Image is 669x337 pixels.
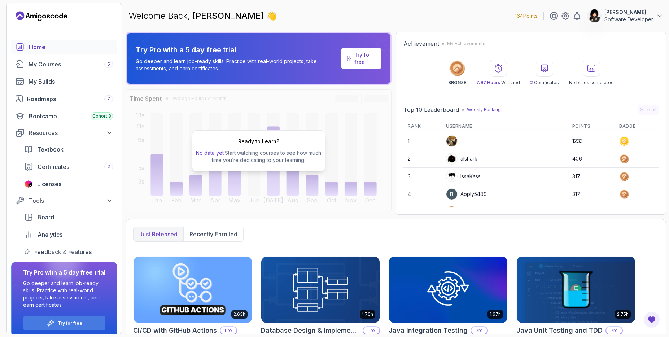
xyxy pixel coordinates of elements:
td: 317 [568,168,615,185]
button: Just released [134,227,183,241]
td: 317 [568,185,615,203]
p: 164 Points [515,12,538,19]
span: 2 [530,80,533,85]
div: wildmongoosefb425 [446,206,510,218]
a: Try for free [354,51,376,66]
p: Certificates [530,80,559,86]
td: 5 [403,203,442,221]
div: Tools [29,196,113,205]
p: 2.75h [617,311,629,317]
button: Try for free [23,316,105,331]
div: Bootcamp [29,112,113,121]
a: Try for free [58,320,82,326]
p: Go deeper and learn job-ready skills. Practice with real-world projects, take assessments, and ea... [136,58,338,72]
p: Watched [476,80,520,86]
p: My Achievements [447,41,485,47]
a: builds [11,74,117,89]
td: 4 [403,185,442,203]
span: Licenses [37,180,61,188]
p: Try Pro with a 5 day free trial [136,45,338,55]
div: My Builds [29,77,113,86]
a: home [11,40,117,54]
div: Resources [29,128,113,137]
td: 2 [403,150,442,168]
td: 406 [568,150,615,168]
p: Start watching courses to see how much time you’re dedicating to your learning. [195,149,322,164]
th: Points [568,121,615,132]
span: Feedback & Features [34,248,92,256]
div: Home [29,43,113,51]
div: IssaKass [446,171,481,182]
img: jetbrains icon [24,180,33,188]
a: roadmaps [11,92,117,106]
div: My Courses [29,60,113,69]
p: Software Developer [604,16,653,23]
p: 1.70h [362,311,373,317]
span: [PERSON_NAME] [193,10,266,21]
button: Tools [11,194,117,207]
div: Roadmaps [27,95,113,103]
h2: Top 10 Leaderboard [403,105,459,114]
p: Pro [471,327,487,334]
a: certificates [20,159,117,174]
span: Board [38,213,54,222]
a: textbook [20,142,117,157]
h2: Database Design & Implementation [261,325,360,336]
a: Try for free [341,48,381,69]
a: Landing page [16,10,67,22]
a: analytics [20,227,117,242]
p: Pro [220,327,236,334]
img: user profile image [446,206,457,217]
span: Certificates [38,162,69,171]
td: 1 [403,132,442,150]
span: Textbook [37,145,64,154]
a: courses [11,57,117,71]
p: Pro [363,327,379,334]
p: Pro [606,327,622,334]
span: Analytics [38,230,62,239]
p: 2.63h [233,311,245,317]
button: Open Feedback Button [643,311,660,328]
img: user profile image [446,171,457,182]
h2: CI/CD with GitHub Actions [133,325,217,336]
span: No data yet! [196,150,225,156]
th: Badge [615,121,659,132]
span: 7.97 Hours [476,80,500,85]
a: feedback [20,245,117,259]
p: Recently enrolled [189,230,237,238]
h2: Achievement [403,39,439,48]
button: Resources [11,126,117,139]
h2: Java Integration Testing [389,325,468,336]
a: bootcamp [11,109,117,123]
h2: Java Unit Testing and TDD [516,325,603,336]
td: 3 [403,168,442,185]
img: Java Integration Testing card [389,257,507,323]
p: BRONZE [448,80,466,86]
td: 279 [568,203,615,221]
a: licenses [20,177,117,191]
img: Java Unit Testing and TDD card [517,257,635,323]
button: See all [638,105,659,115]
img: user profile image [587,9,601,23]
img: CI/CD with GitHub Actions card [134,257,252,323]
span: 5 [107,61,110,67]
th: Username [442,121,568,132]
span: 2 [107,164,110,170]
button: Recently enrolled [183,227,243,241]
p: No builds completed [569,80,614,86]
img: user profile image [446,189,457,200]
p: Welcome Back, [128,10,277,22]
span: Cohort 3 [92,113,111,119]
span: 7 [107,96,110,102]
img: Database Design & Implementation card [261,257,380,323]
p: Weekly Ranking [467,107,501,113]
div: alshark [446,153,477,165]
p: [PERSON_NAME] [604,9,653,16]
th: Rank [403,121,442,132]
p: Go deeper and learn job-ready skills. Practice with real-world projects, take assessments, and ea... [23,280,105,308]
img: user profile image [446,136,457,146]
p: Just released [139,230,178,238]
a: board [20,210,117,224]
